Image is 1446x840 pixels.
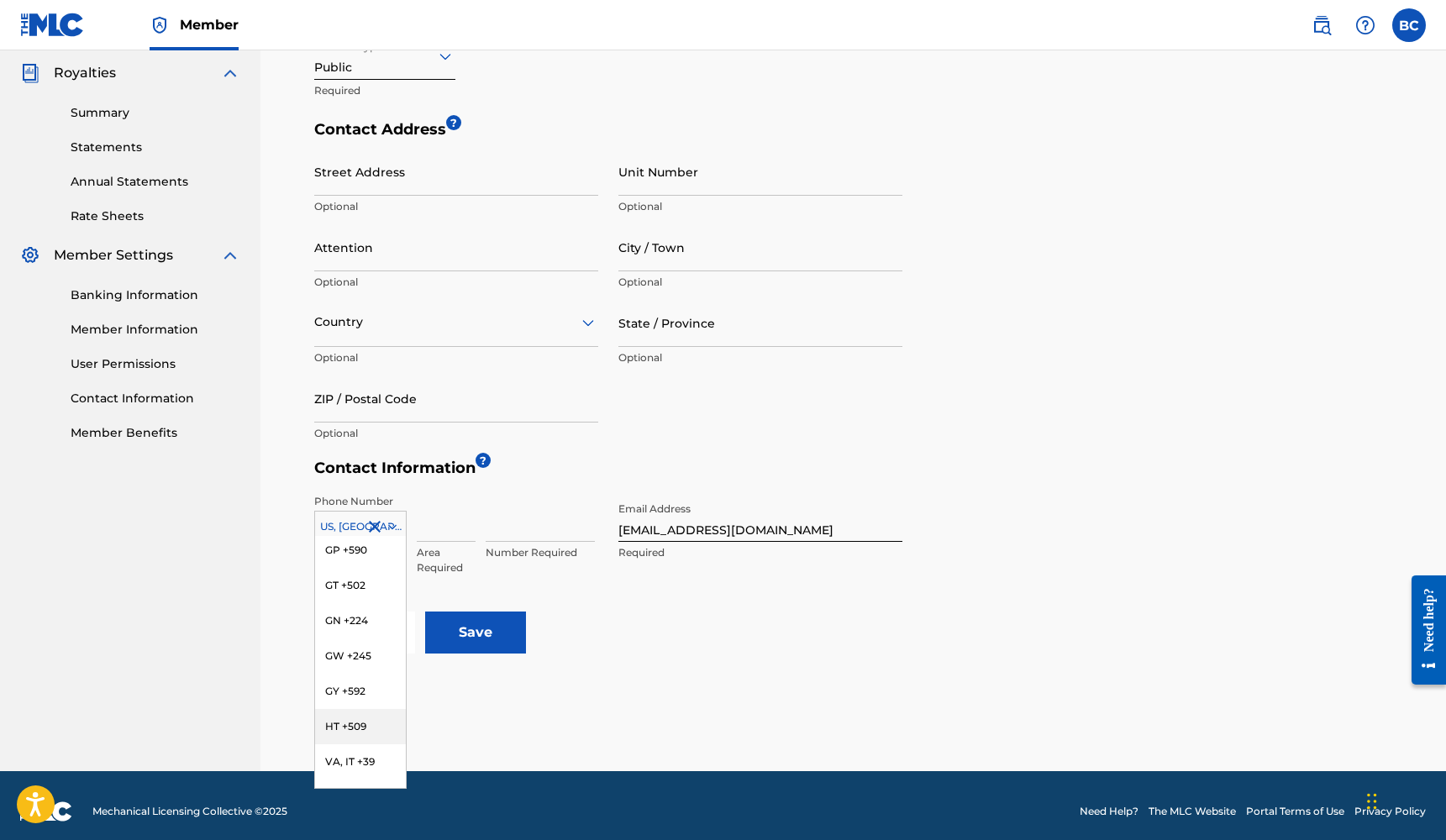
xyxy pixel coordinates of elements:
span: Member Settings [54,245,173,265]
a: Member Information [71,321,240,339]
img: Top Rightsholder [150,15,170,35]
img: help [1355,15,1375,35]
h5: Contact Information [314,459,1401,486]
span: ? [446,115,461,130]
a: Contact Information [71,390,240,407]
div: GT +502 [315,568,406,603]
input: Save [425,612,526,654]
span: Member [180,15,239,34]
a: Member Benefits [71,424,240,442]
p: Number Required [486,545,595,560]
a: Statements [71,139,240,156]
img: expand [220,245,240,265]
p: Optional [618,275,902,290]
p: Optional [314,426,598,441]
h5: Contact Address [314,120,902,148]
p: Area Required [417,545,476,575]
a: User Permissions [71,355,240,373]
a: Need Help? [1080,804,1138,819]
div: GY +592 [315,674,406,709]
div: VA, IT +39 [315,744,406,780]
div: HT +509 [315,709,406,744]
div: User Menu [1392,8,1426,42]
a: The MLC Website [1149,804,1236,819]
img: Royalties [20,63,40,83]
img: Member Settings [20,245,40,265]
a: Banking Information [71,286,240,304]
div: GP +590 [315,533,406,568]
a: Portal Terms of Use [1246,804,1344,819]
img: search [1312,15,1332,35]
iframe: Chat Widget [1362,759,1446,840]
iframe: Resource Center [1399,561,1446,700]
span: Mechanical Licensing Collective © 2025 [92,804,287,819]
div: HN +504 [315,780,406,815]
p: Optional [314,350,598,365]
div: Drag [1367,776,1377,827]
a: Annual Statements [71,173,240,191]
p: Optional [314,199,598,214]
a: Privacy Policy [1354,804,1426,819]
p: Optional [618,350,902,365]
a: Public Search [1305,8,1338,42]
div: GW +245 [315,638,406,674]
span: ? [476,453,491,468]
span: Royalties [54,63,116,83]
p: Optional [618,199,902,214]
p: Optional [314,275,598,290]
a: Rate Sheets [71,207,240,225]
p: Required [314,83,455,98]
div: GN +224 [315,603,406,638]
p: Required [618,545,902,560]
div: Help [1349,8,1382,42]
a: Summary [71,104,240,122]
img: expand [220,63,240,83]
img: MLC Logo [20,13,85,37]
